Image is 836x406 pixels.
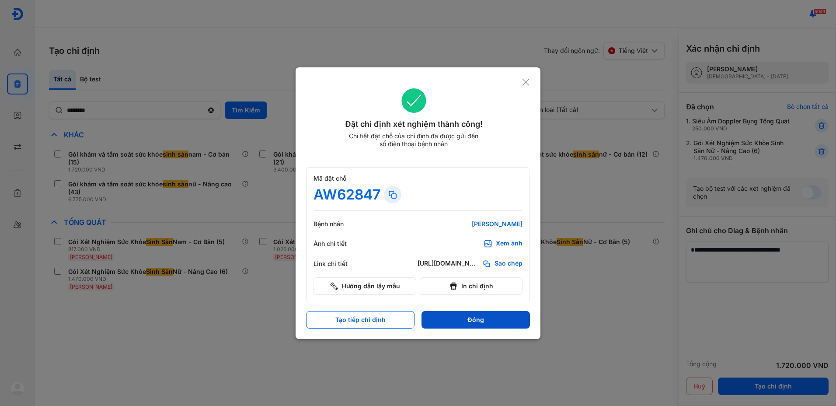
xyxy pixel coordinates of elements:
[420,277,522,295] button: In chỉ định
[313,260,366,268] div: Link chi tiết
[313,175,522,182] div: Mã đặt chỗ
[345,132,482,148] div: Chi tiết đặt chỗ của chỉ định đã được gửi đến số điện thoại bệnh nhân
[313,220,366,228] div: Bệnh nhân
[421,311,530,329] button: Đóng
[418,259,479,268] div: [URL][DOMAIN_NAME]
[496,239,522,248] div: Xem ảnh
[306,118,522,130] div: Đặt chỉ định xét nghiệm thành công!
[418,220,522,228] div: [PERSON_NAME]
[313,240,366,248] div: Ảnh chi tiết
[313,277,416,295] button: Hướng dẫn lấy mẫu
[495,259,522,268] span: Sao chép
[306,311,415,329] button: Tạo tiếp chỉ định
[313,186,380,203] div: AW62847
